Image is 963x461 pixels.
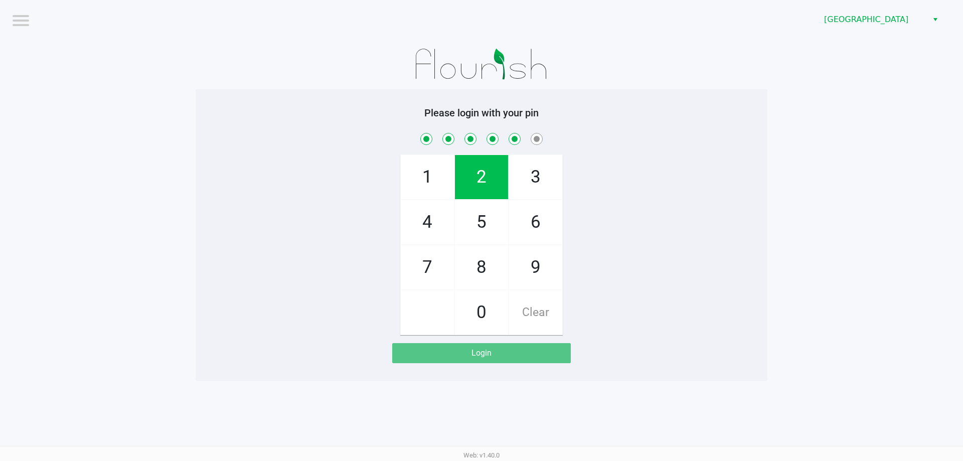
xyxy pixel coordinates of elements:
span: 0 [455,290,508,335]
span: Web: v1.40.0 [463,451,500,459]
span: 6 [509,200,562,244]
span: 5 [455,200,508,244]
button: Select [928,11,942,29]
span: 2 [455,155,508,199]
span: 4 [401,200,454,244]
span: Clear [509,290,562,335]
span: [GEOGRAPHIC_DATA] [824,14,922,26]
span: 9 [509,245,562,289]
span: 1 [401,155,454,199]
span: 7 [401,245,454,289]
h5: Please login with your pin [203,107,760,119]
span: 3 [509,155,562,199]
span: 8 [455,245,508,289]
